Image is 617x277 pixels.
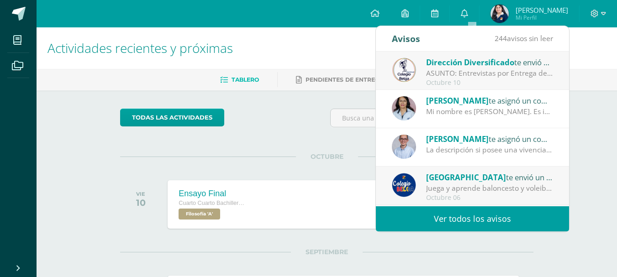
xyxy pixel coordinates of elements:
div: te envió un aviso [426,56,553,68]
div: VIE [136,191,146,197]
span: SEPTIEMBRE [291,248,363,256]
a: Tablero [220,73,259,87]
span: avisos sin leer [495,33,553,43]
div: Avisos [392,26,420,51]
img: 072eea2f5e81c61607a6d6ebc2824d3d.png [490,5,509,23]
span: OCTUBRE [296,152,358,161]
div: Octubre 10 [426,79,553,87]
div: te asignó un comentario en 'Avances Ensayo Final' para 'Filosofía' [426,133,553,145]
input: Busca una actividad próxima aquí... [331,109,533,127]
img: 919ad801bb7643f6f997765cf4083301.png [392,173,416,197]
div: La descripción si posee una vivencia corporal y emocional del amor, pero no muestra claramente la... [426,145,553,155]
span: 244 [495,33,507,43]
span: [PERSON_NAME] [516,5,568,15]
div: Mi nombre es [PERSON_NAME]. Es importante que en una secuencia histórica se anoten los años. [426,106,553,117]
span: Mi Perfil [516,14,568,21]
div: ASUNTO: Entrevistas por Entrega de Notas Cuarta Unidad: ASUNTO: Entrevistas por Entrega de Notas ... [426,68,553,78]
div: Octubre 06 [426,194,553,202]
div: te asignó un comentario en 'GUÍA DE TRABAJO: El Neoliberalismo' para 'Ciencias Sociales y Formaci... [426,94,553,106]
span: [GEOGRAPHIC_DATA] [426,172,506,183]
img: 05091304216df6e21848a617ddd75094.png [392,135,416,159]
span: Cuarto Cuarto Bachillerato en Ciencias y Letras [179,200,247,206]
img: 544bf8086bc8165e313644037ea68f8d.png [392,58,416,82]
span: Tablero [232,76,259,83]
a: todas las Actividades [120,109,224,126]
span: [PERSON_NAME] [426,95,489,106]
div: Ensayo Final [179,189,247,199]
a: Ver todos los avisos [376,206,569,231]
span: Pendientes de entrega [306,76,384,83]
div: te envió un aviso [426,171,553,183]
div: 10 [136,197,146,208]
div: Juega y aprende baloncesto y voleibol: ¡Participa en nuestro Curso de Vacaciones! Costo: Q300.00 ... [426,183,553,193]
span: [PERSON_NAME] [426,134,489,144]
img: 49b90201c47adc92305f480b96c44c30.png [392,96,416,120]
span: Actividades recientes y próximas [47,39,233,57]
a: Pendientes de entrega [296,73,384,87]
span: Dirección Diversificado [426,57,514,68]
span: Filosofía 'A' [179,209,220,220]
